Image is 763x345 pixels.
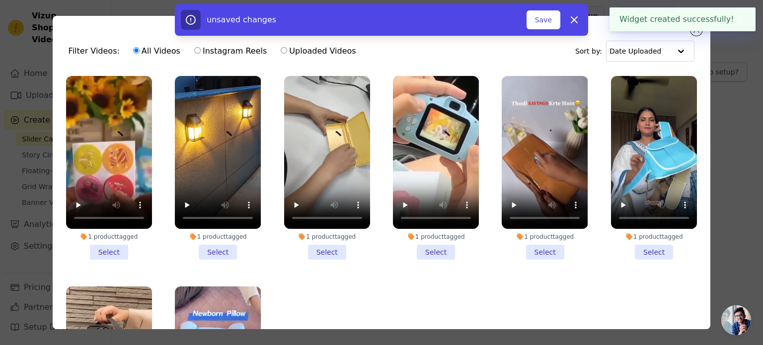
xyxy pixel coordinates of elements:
[527,10,560,29] button: Save
[721,305,751,335] a: Open chat
[575,41,695,62] div: Sort by:
[393,233,479,241] div: 1 product tagged
[280,45,356,58] label: Uploaded Videos
[133,45,181,58] label: All Videos
[175,233,261,241] div: 1 product tagged
[502,233,588,241] div: 1 product tagged
[69,40,362,63] div: Filter Videos:
[66,233,152,241] div: 1 product tagged
[284,233,370,241] div: 1 product tagged
[194,45,267,58] label: Instagram Reels
[207,15,276,24] span: unsaved changes
[611,233,697,241] div: 1 product tagged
